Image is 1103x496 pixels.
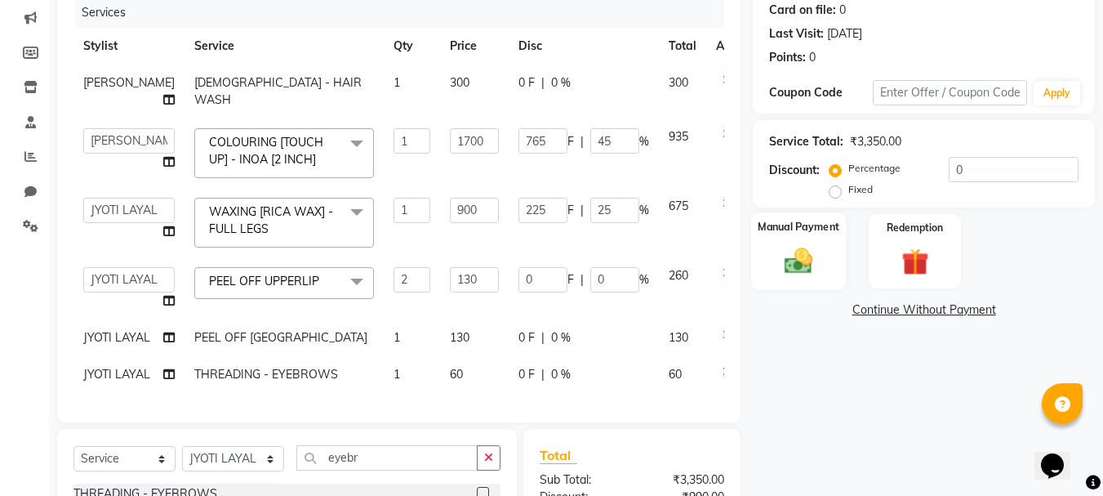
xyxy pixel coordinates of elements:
span: % [639,202,649,219]
div: Coupon Code [769,84,872,101]
span: [DEMOGRAPHIC_DATA] - HAIR WASH [194,75,362,107]
div: Sub Total: [527,471,632,489]
span: F [567,271,574,288]
span: 0 % [551,74,571,92]
a: x [269,221,276,236]
span: 675 [669,199,688,213]
span: PEEL OFF UPPERLIP [209,274,319,288]
span: | [541,74,545,92]
span: 130 [450,330,469,345]
span: 1 [394,367,400,382]
span: F [567,202,574,219]
label: Fixed [848,182,873,197]
span: 130 [669,330,688,345]
span: | [580,133,584,150]
div: 0 [839,2,846,19]
th: Price [440,28,509,65]
div: [DATE] [827,25,862,42]
span: 0 F [518,329,535,346]
div: Service Total: [769,133,843,150]
a: Continue Without Payment [756,302,1092,319]
th: Disc [509,28,659,65]
span: [PERSON_NAME] [83,75,175,90]
span: PEEL OFF [GEOGRAPHIC_DATA] [194,330,367,345]
span: Total [540,447,577,464]
div: ₹3,350.00 [632,471,736,489]
div: ₹3,350.00 [850,133,901,150]
span: 300 [669,75,688,90]
a: x [316,152,323,167]
div: Card on file: [769,2,836,19]
a: x [319,274,327,288]
span: 0 F [518,74,535,92]
img: _gift.svg [893,245,937,279]
div: 0 [809,49,816,66]
label: Percentage [848,161,901,176]
span: | [580,271,584,288]
span: JYOTI LAYAL [83,330,150,345]
span: 935 [669,129,688,144]
span: 60 [669,367,682,382]
th: Stylist [73,28,185,65]
span: JYOTI LAYAL [83,367,150,382]
label: Manual Payment [758,219,839,235]
span: % [639,133,649,150]
span: 260 [669,268,688,283]
span: 0 F [518,366,535,383]
input: Search or Scan [296,445,478,471]
th: Total [659,28,706,65]
span: COLOURING [TOUCH UP] - INOA [2 INCH] [209,135,323,167]
span: 300 [450,75,469,90]
th: Qty [384,28,440,65]
span: 1 [394,330,400,345]
span: | [541,329,545,346]
span: THREADING - EYEBROWS [194,367,338,382]
div: Points: [769,49,806,66]
span: | [541,366,545,383]
span: % [639,271,649,288]
span: WAXING [RICA WAX] - FULL LEGS [209,204,333,236]
span: 0 % [551,329,571,346]
span: 1 [394,75,400,90]
span: 60 [450,367,463,382]
button: Apply [1034,81,1080,105]
input: Enter Offer / Coupon Code [873,80,1027,105]
iframe: chat widget [1034,431,1087,480]
img: _cash.svg [776,244,821,277]
span: 0 % [551,366,571,383]
div: Last Visit: [769,25,824,42]
div: Discount: [769,162,820,179]
label: Redemption [887,221,943,235]
span: F [567,133,574,150]
th: Action [706,28,760,65]
span: | [580,202,584,219]
th: Service [185,28,384,65]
